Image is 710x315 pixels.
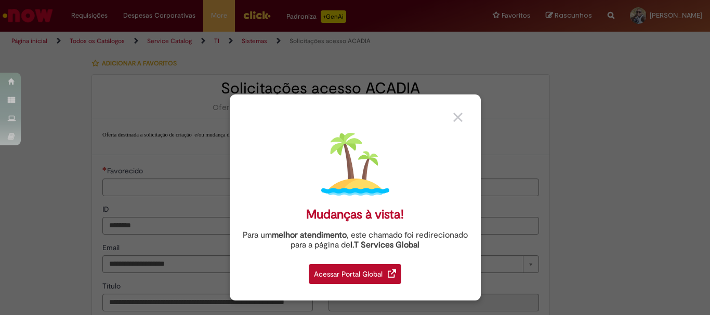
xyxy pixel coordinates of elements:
div: Mudanças à vista! [306,207,404,222]
a: Acessar Portal Global [309,258,401,284]
img: redirect_link.png [388,269,396,278]
img: close_button_grey.png [453,113,463,122]
div: Para um , este chamado foi redirecionado para a página de [238,230,473,250]
a: I.T Services Global [350,234,419,250]
img: island.png [321,130,389,198]
strong: melhor atendimento [272,230,347,240]
div: Acessar Portal Global [309,264,401,284]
